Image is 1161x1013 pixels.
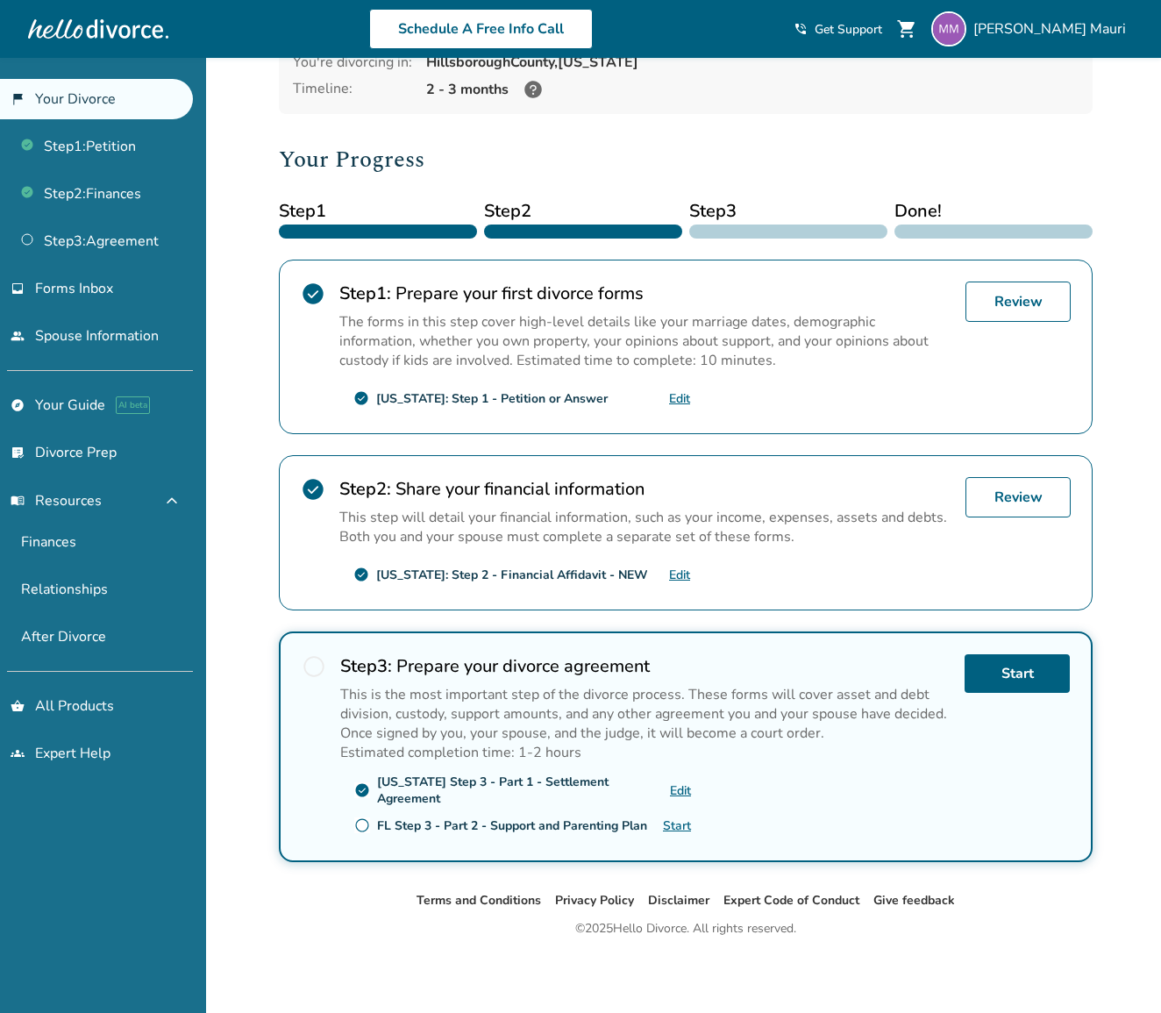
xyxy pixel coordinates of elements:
span: Forms Inbox [35,279,113,298]
div: Timeline: [293,79,412,100]
a: Edit [670,782,691,799]
h2: Your Progress [279,142,1093,177]
a: Schedule A Free Info Call [369,9,593,49]
span: list_alt_check [11,446,25,460]
li: Give feedback [873,890,955,911]
a: Expert Code of Conduct [723,892,859,909]
span: check_circle [354,782,370,798]
div: FL Step 3 - Part 2 - Support and Parenting Plan [377,817,647,834]
h2: Prepare your divorce agreement [340,654,951,678]
div: 2 - 3 months [426,79,1079,100]
span: shopping_cart [896,18,917,39]
span: Get Support [815,21,882,38]
a: Review [965,477,1071,517]
span: Step 2 [484,198,682,225]
span: check_circle [301,282,325,306]
strong: Step 1 : [339,282,391,305]
div: [US_STATE]: Step 1 - Petition or Answer [376,390,608,407]
div: [US_STATE]: Step 2 - Financial Affidavit - NEW [376,567,648,583]
span: groups [11,746,25,760]
p: The forms in this step cover high-level details like your marriage dates, demographic information... [339,312,951,370]
span: radio_button_unchecked [302,654,326,679]
a: Edit [669,390,690,407]
iframe: Chat Widget [1073,929,1161,1013]
a: Start [965,654,1070,693]
span: check_circle [301,477,325,502]
a: Terms and Conditions [417,892,541,909]
h2: Prepare your first divorce forms [339,282,951,305]
span: shopping_basket [11,699,25,713]
span: Step 3 [689,198,887,225]
span: Resources [11,491,102,510]
p: This step will detail your financial information, such as your income, expenses, assets and debts... [339,508,951,546]
strong: Step 3 : [340,654,392,678]
span: explore [11,398,25,412]
p: Estimated completion time: 1-2 hours [340,743,951,762]
span: check_circle [353,390,369,406]
strong: Step 2 : [339,477,391,501]
span: inbox [11,282,25,296]
a: Privacy Policy [555,892,634,909]
span: AI beta [116,396,150,414]
span: people [11,329,25,343]
a: Edit [669,567,690,583]
div: © 2025 Hello Divorce. All rights reserved. [575,918,796,939]
span: radio_button_unchecked [354,817,370,833]
li: Disclaimer [648,890,709,911]
a: phone_in_talkGet Support [794,21,882,38]
div: [US_STATE] Step 3 - Part 1 - Settlement Agreement [377,774,670,807]
span: Done! [894,198,1093,225]
span: check_circle [353,567,369,582]
a: Review [965,282,1071,322]
span: Step 1 [279,198,477,225]
img: michelle.dowd@outlook.com [931,11,966,46]
span: menu_book [11,494,25,508]
span: expand_less [161,490,182,511]
a: Start [663,817,691,834]
span: phone_in_talk [794,22,808,36]
span: flag_2 [11,92,25,106]
h2: Share your financial information [339,477,951,501]
p: This is the most important step of the divorce process. These forms will cover asset and debt div... [340,685,951,743]
span: [PERSON_NAME] Mauri [973,19,1133,39]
